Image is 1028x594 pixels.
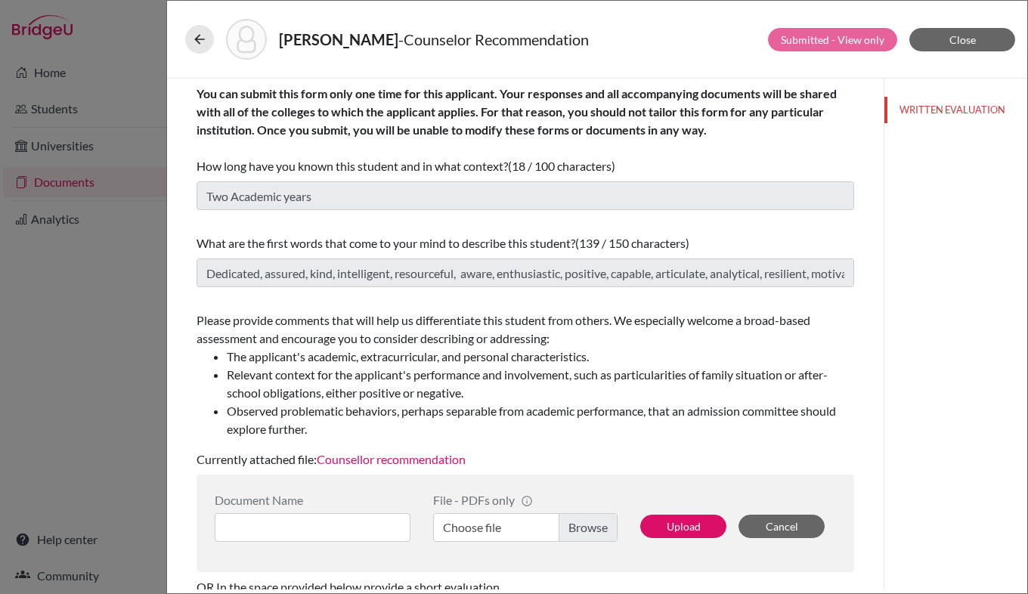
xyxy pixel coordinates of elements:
div: Currently attached file: [197,305,854,475]
a: Counsellor recommendation [317,452,466,466]
button: WRITTEN EVALUATION [884,97,1027,123]
b: You can submit this form only one time for this applicant. Your responses and all accompanying do... [197,86,837,137]
div: File - PDFs only [433,493,618,507]
span: Please provide comments that will help us differentiate this student from others. We especially w... [197,313,854,438]
span: How long have you known this student and in what context? [197,86,837,173]
strong: [PERSON_NAME] [279,30,398,48]
span: - Counselor Recommendation [398,30,589,48]
label: Choose file [433,513,618,542]
button: Upload [640,515,726,538]
li: Observed problematic behaviors, perhaps separable from academic performance, that an admission co... [227,402,854,438]
li: Relevant context for the applicant's performance and involvement, such as particularities of fami... [227,366,854,402]
span: What are the first words that come to your mind to describe this student? [197,236,575,250]
span: (18 / 100 characters) [508,159,615,173]
span: (139 / 150 characters) [575,236,689,250]
span: info [521,495,533,507]
span: OR In the space provided below provide a short evaluation. [197,580,502,594]
button: Cancel [738,515,825,538]
div: Document Name [215,493,410,507]
li: The applicant's academic, extracurricular, and personal characteristics. [227,348,854,366]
